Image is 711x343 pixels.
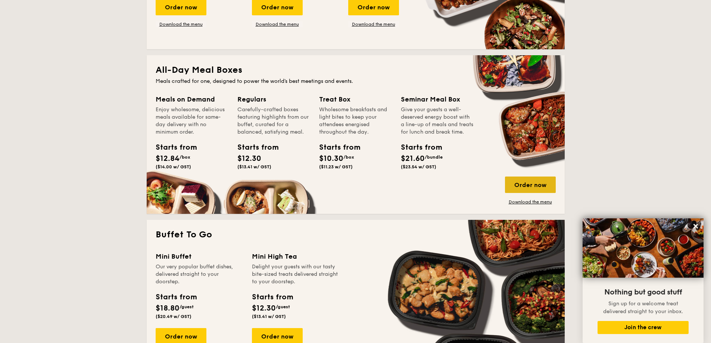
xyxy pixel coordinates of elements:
div: Our very popular buffet dishes, delivered straight to your doorstep. [156,263,243,286]
span: $21.60 [401,154,425,163]
div: Meals on Demand [156,94,228,105]
span: $18.80 [156,304,180,313]
span: $10.30 [319,154,343,163]
div: Starts from [252,291,293,303]
span: /box [180,155,190,160]
div: Treat Box [319,94,392,105]
div: Starts from [156,291,196,303]
span: /guest [180,304,194,309]
div: Regulars [237,94,310,105]
div: Starts from [401,142,434,153]
div: Delight your guests with our tasty bite-sized treats delivered straight to your doorstep. [252,263,339,286]
span: $12.30 [252,304,276,313]
div: Starts from [319,142,353,153]
a: Download the menu [505,199,556,205]
div: Starts from [156,142,189,153]
a: Download the menu [252,21,303,27]
span: /bundle [425,155,443,160]
span: /guest [276,304,290,309]
span: ($14.00 w/ GST) [156,164,191,169]
a: Download the menu [348,21,399,27]
span: $12.84 [156,154,180,163]
a: Download the menu [156,21,206,27]
div: Order now [505,177,556,193]
h2: Buffet To Go [156,229,556,241]
div: Meals crafted for one, designed to power the world's best meetings and events. [156,78,556,85]
div: Carefully-crafted boxes featuring highlights from our buffet, curated for a balanced, satisfying ... [237,106,310,136]
div: Seminar Meal Box [401,94,474,105]
h2: All-Day Meal Boxes [156,64,556,76]
span: /box [343,155,354,160]
div: Give your guests a well-deserved energy boost with a line-up of meals and treats for lunch and br... [401,106,474,136]
span: $12.30 [237,154,261,163]
span: ($20.49 w/ GST) [156,314,191,319]
span: Sign up for a welcome treat delivered straight to your inbox. [603,300,683,315]
div: Enjoy wholesome, delicious meals available for same-day delivery with no minimum order. [156,106,228,136]
span: ($11.23 w/ GST) [319,164,353,169]
span: Nothing but good stuff [604,288,682,297]
div: Wholesome breakfasts and light bites to keep your attendees energised throughout the day. [319,106,392,136]
button: Close [690,220,702,232]
span: ($13.41 w/ GST) [252,314,286,319]
button: Join the crew [598,321,689,334]
img: DSC07876-Edit02-Large.jpeg [583,218,704,278]
div: Starts from [237,142,271,153]
span: ($23.54 w/ GST) [401,164,436,169]
div: Mini High Tea [252,251,339,262]
span: ($13.41 w/ GST) [237,164,271,169]
div: Mini Buffet [156,251,243,262]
